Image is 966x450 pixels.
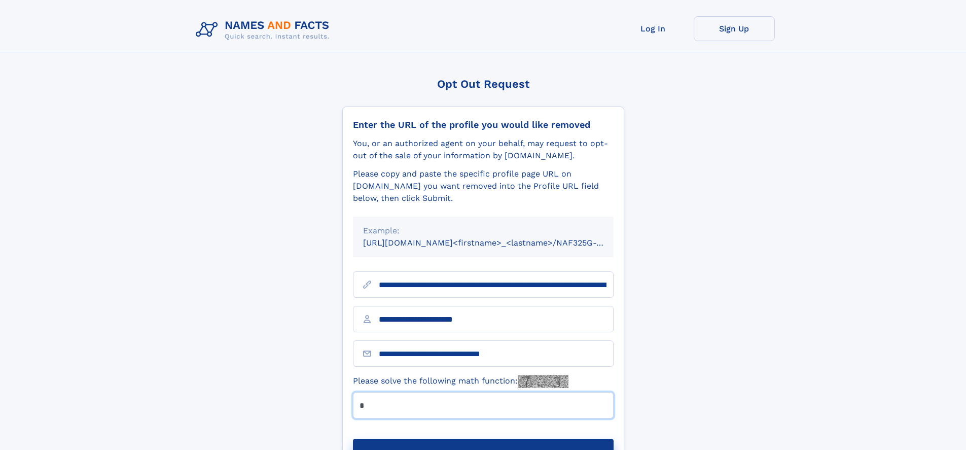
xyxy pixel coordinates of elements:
label: Please solve the following math function: [353,375,568,388]
small: [URL][DOMAIN_NAME]<firstname>_<lastname>/NAF325G-xxxxxxxx [363,238,633,248]
div: Opt Out Request [342,78,624,90]
a: Log In [613,16,694,41]
div: Enter the URL of the profile you would like removed [353,119,614,130]
a: Sign Up [694,16,775,41]
div: Please copy and paste the specific profile page URL on [DOMAIN_NAME] you want removed into the Pr... [353,168,614,204]
div: You, or an authorized agent on your behalf, may request to opt-out of the sale of your informatio... [353,137,614,162]
img: Logo Names and Facts [192,16,338,44]
div: Example: [363,225,603,237]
